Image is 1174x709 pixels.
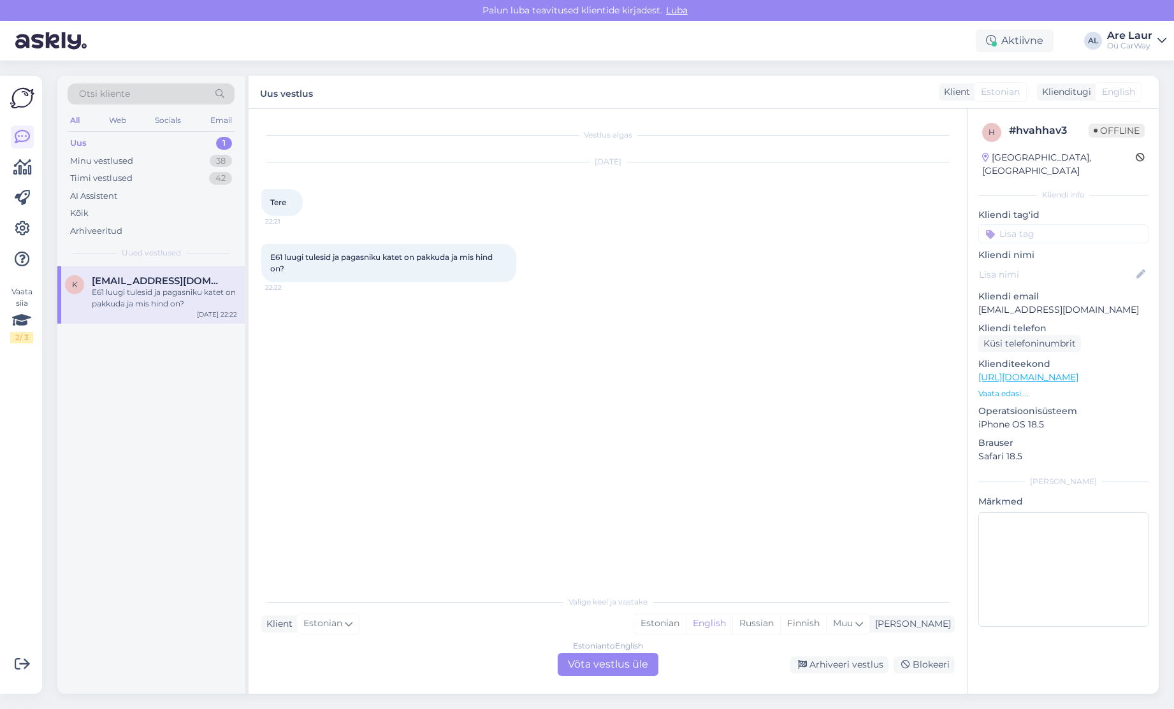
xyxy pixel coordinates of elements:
[303,617,342,631] span: Estonian
[106,112,129,129] div: Web
[870,617,951,631] div: [PERSON_NAME]
[939,85,970,99] div: Klient
[978,224,1149,243] input: Lisa tag
[265,217,313,226] span: 22:21
[70,172,133,185] div: Tiimi vestlused
[70,137,87,150] div: Uus
[989,127,995,137] span: h
[261,617,293,631] div: Klient
[634,614,686,633] div: Estonian
[10,286,33,343] div: Vaata siia
[270,252,495,273] span: E61 luugi tulesid ja pagasniku katet on pakkuda ja mis hind on?
[979,268,1134,282] input: Lisa nimi
[686,614,732,633] div: English
[208,112,235,129] div: Email
[978,418,1149,431] p: iPhone OS 18.5
[662,4,692,16] span: Luba
[209,172,232,185] div: 42
[210,155,232,168] div: 38
[558,653,658,676] div: Võta vestlus üle
[260,83,313,101] label: Uus vestlus
[978,371,1078,383] a: [URL][DOMAIN_NAME]
[92,287,237,310] div: E61 luugi tulesid ja pagasniku katet on pakkuda ja mis hind on?
[10,332,33,343] div: 2 / 3
[92,275,224,287] span: kaarelkutsaar687@gmail.com
[978,495,1149,508] p: Märkmed
[1084,32,1102,50] div: AL
[79,87,130,101] span: Otsi kliente
[780,614,826,633] div: Finnish
[1107,31,1166,51] a: Are LaurOü CarWay
[976,29,1054,52] div: Aktiivne
[978,450,1149,463] p: Safari 18.5
[1102,85,1135,99] span: English
[732,614,780,633] div: Russian
[70,155,133,168] div: Minu vestlused
[978,303,1149,317] p: [EMAIL_ADDRESS][DOMAIN_NAME]
[70,190,117,203] div: AI Assistent
[68,112,82,129] div: All
[265,283,313,292] span: 22:22
[70,207,89,220] div: Kõik
[978,290,1149,303] p: Kliendi email
[270,197,286,207] span: Tere
[10,86,34,110] img: Askly Logo
[790,656,888,673] div: Arhiveeri vestlus
[894,656,955,673] div: Blokeeri
[1009,123,1089,138] div: # hvahhav3
[978,322,1149,335] p: Kliendi telefon
[978,357,1149,371] p: Klienditeekond
[72,280,78,289] span: k
[70,225,122,238] div: Arhiveeritud
[216,137,232,150] div: 1
[978,248,1149,262] p: Kliendi nimi
[197,310,237,319] div: [DATE] 22:22
[573,640,643,652] div: Estonian to English
[261,156,955,168] div: [DATE]
[978,476,1149,487] div: [PERSON_NAME]
[152,112,184,129] div: Socials
[978,388,1149,399] p: Vaata edasi ...
[978,436,1149,450] p: Brauser
[981,85,1020,99] span: Estonian
[1037,85,1091,99] div: Klienditugi
[1089,124,1145,138] span: Offline
[978,189,1149,201] div: Kliendi info
[261,596,955,608] div: Valige keel ja vastake
[982,151,1136,178] div: [GEOGRAPHIC_DATA], [GEOGRAPHIC_DATA]
[1107,31,1152,41] div: Are Laur
[978,335,1081,352] div: Küsi telefoninumbrit
[1107,41,1152,51] div: Oü CarWay
[122,247,181,259] span: Uued vestlused
[261,129,955,141] div: Vestlus algas
[833,617,853,629] span: Muu
[978,208,1149,222] p: Kliendi tag'id
[978,405,1149,418] p: Operatsioonisüsteem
